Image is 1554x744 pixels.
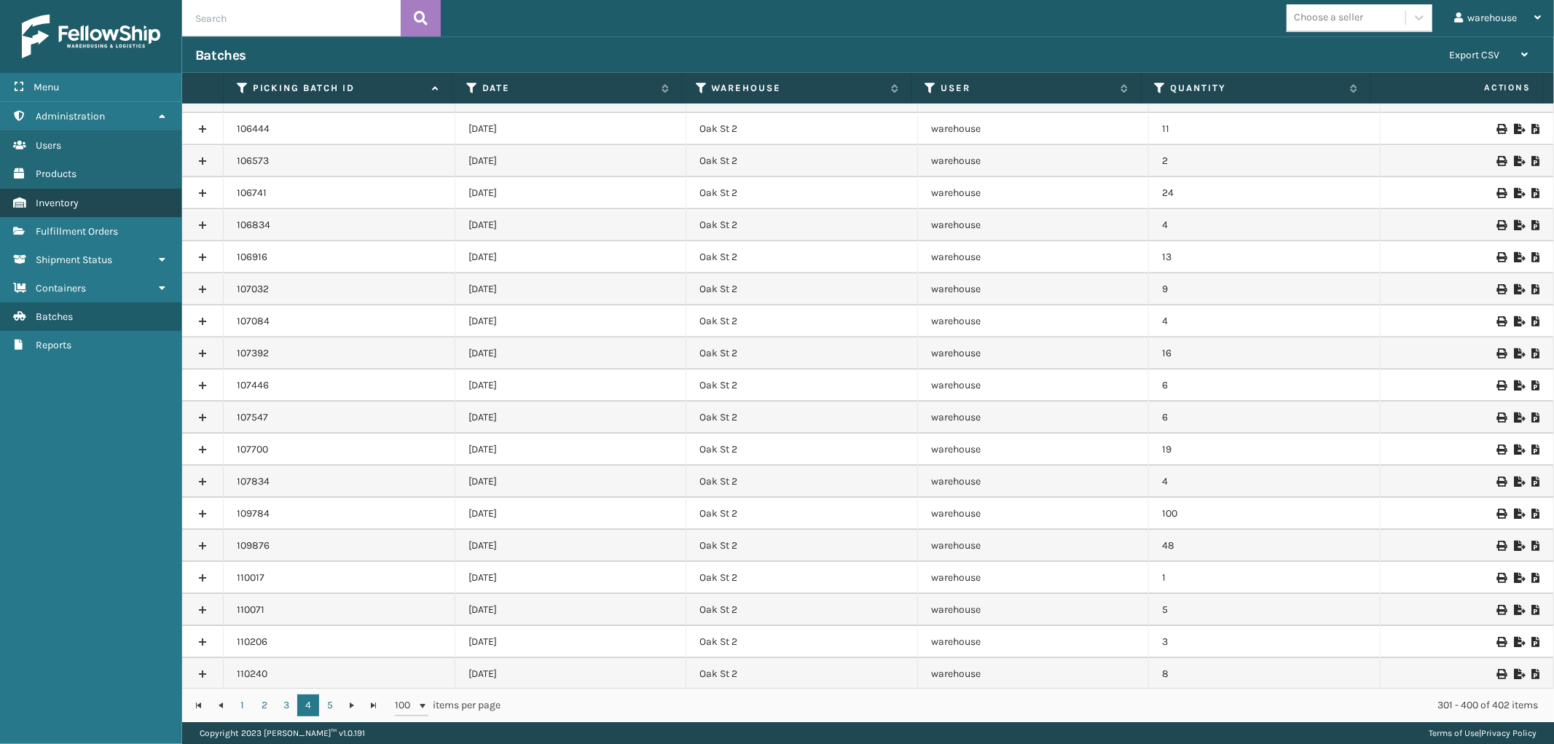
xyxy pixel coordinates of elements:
td: warehouse [918,434,1150,466]
label: Date [482,82,654,95]
td: 110206 [224,626,455,658]
td: 6 [1149,369,1381,402]
div: Choose a seller [1294,10,1363,26]
label: Picking batch ID [253,82,425,95]
i: Export to .xls [1514,412,1523,423]
span: Go to the last page [368,700,380,711]
a: 5 [319,694,341,716]
td: 107547 [224,402,455,434]
td: warehouse [918,562,1150,594]
td: 11 [1149,113,1381,145]
td: warehouse [918,498,1150,530]
td: [DATE] [455,145,687,177]
i: Print Picklist Labels [1496,669,1505,679]
span: Actions [1376,76,1539,100]
i: Print Picklist [1531,284,1540,294]
i: Print Picklist Labels [1496,445,1505,455]
td: [DATE] [455,434,687,466]
i: Print Picklist Labels [1496,541,1505,551]
i: Print Picklist [1531,605,1540,615]
span: Menu [34,81,59,93]
td: 24 [1149,177,1381,209]
td: warehouse [918,402,1150,434]
td: 16 [1149,337,1381,369]
td: Oak St 2 [686,466,918,498]
p: Copyright 2023 [PERSON_NAME]™ v 1.0.191 [200,722,365,744]
td: warehouse [918,177,1150,209]
i: Print Picklist Labels [1496,477,1505,487]
td: warehouse [918,209,1150,241]
span: Shipment Status [36,254,112,266]
i: Print Picklist Labels [1496,124,1505,134]
td: [DATE] [455,402,687,434]
td: Oak St 2 [686,434,918,466]
td: 2 [1149,145,1381,177]
td: 107446 [224,369,455,402]
td: Oak St 2 [686,562,918,594]
i: Export to .xls [1514,380,1523,391]
i: Export to .xls [1514,348,1523,359]
td: 1 [1149,562,1381,594]
a: Go to the next page [341,694,363,716]
td: 110240 [224,658,455,690]
i: Print Picklist [1531,573,1540,583]
i: Print Picklist Labels [1496,605,1505,615]
i: Export to .xls [1514,605,1523,615]
img: logo [22,15,160,58]
i: Print Picklist [1531,669,1540,679]
i: Export to .xls [1514,477,1523,487]
td: Oak St 2 [686,177,918,209]
span: Go to the previous page [215,700,227,711]
i: Export to .xls [1514,637,1523,647]
td: Oak St 2 [686,594,918,626]
i: Print Picklist [1531,220,1540,230]
td: warehouse [918,369,1150,402]
td: 106916 [224,241,455,273]
td: 8 [1149,658,1381,690]
td: 106573 [224,145,455,177]
td: [DATE] [455,241,687,273]
td: warehouse [918,337,1150,369]
td: [DATE] [455,658,687,690]
i: Print Picklist Labels [1496,380,1505,391]
td: [DATE] [455,626,687,658]
i: Export to .xls [1514,220,1523,230]
i: Print Picklist Labels [1496,637,1505,647]
a: 4 [297,694,319,716]
i: Print Picklist [1531,445,1540,455]
i: Export to .xls [1514,669,1523,679]
td: warehouse [918,658,1150,690]
i: Print Picklist [1531,188,1540,198]
i: Export to .xls [1514,573,1523,583]
a: Go to the previous page [210,694,232,716]
td: [DATE] [455,369,687,402]
i: Print Picklist Labels [1496,188,1505,198]
span: Go to the first page [193,700,205,711]
i: Print Picklist Labels [1496,316,1505,326]
i: Print Picklist Labels [1496,284,1505,294]
i: Print Picklist [1531,252,1540,262]
td: 106444 [224,113,455,145]
i: Export to .xls [1514,316,1523,326]
td: [DATE] [455,337,687,369]
i: Print Picklist [1531,637,1540,647]
i: Print Picklist [1531,477,1540,487]
i: Print Picklist [1531,156,1540,166]
td: Oak St 2 [686,273,918,305]
td: [DATE] [455,305,687,337]
span: Inventory [36,197,79,209]
td: warehouse [918,466,1150,498]
td: 107700 [224,434,455,466]
td: Oak St 2 [686,369,918,402]
span: Export CSV [1449,49,1499,61]
td: Oak St 2 [686,530,918,562]
td: Oak St 2 [686,241,918,273]
td: 106834 [224,209,455,241]
a: 1 [232,694,254,716]
i: Export to .xls [1514,445,1523,455]
td: 3 [1149,626,1381,658]
label: User [941,82,1113,95]
td: [DATE] [455,209,687,241]
td: warehouse [918,113,1150,145]
i: Print Picklist Labels [1496,348,1505,359]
